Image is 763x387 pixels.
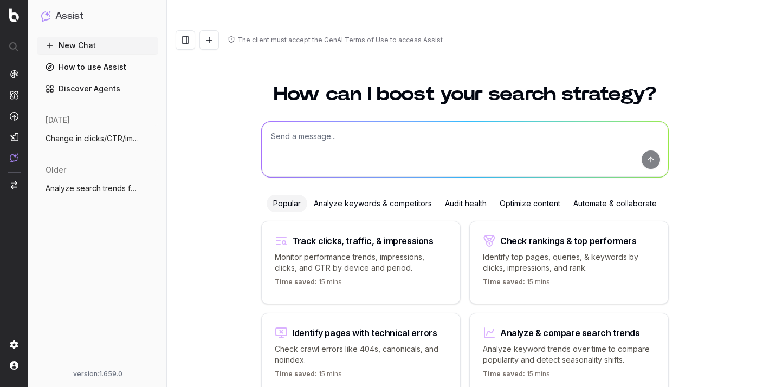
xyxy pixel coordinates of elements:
img: Analytics [10,70,18,78]
span: Time saved: [275,278,317,286]
iframe: Intercom live chat [726,350,752,376]
span: Time saved: [275,370,317,378]
img: My account [10,361,18,370]
div: Analyze & compare search trends [500,329,640,337]
div: Identify pages with technical errors [292,329,437,337]
div: Analyze keywords & competitors [307,195,438,212]
div: Optimize content [493,195,567,212]
a: How to use Assist [37,58,158,76]
div: version: 1.659.0 [41,370,154,378]
div: Check rankings & top performers [500,237,637,245]
p: 15 mins [275,370,342,383]
button: New Chat [37,37,158,54]
p: Analyze keyword trends over time to compare popularity and detect seasonality shifts. [483,344,655,365]
span: Time saved: [483,278,525,286]
img: Assist [10,153,18,162]
a: Discover Agents [37,80,158,97]
span: Change in clicks/CTR/impressions over la [46,133,141,144]
span: older [46,165,66,175]
p: Monitor performance trends, impressions, clicks, and CTR by device and period. [275,252,447,273]
div: Automate & collaborate [567,195,663,212]
div: The client must accept the GenAI Terms of Use to access Assist [237,36,443,44]
div: Popular [267,195,307,212]
img: Setting [10,340,18,349]
p: 15 mins [483,278,550,291]
p: Check crawl errors like 404s, canonicals, and noindex. [275,344,447,365]
div: Audit health [438,195,493,212]
h1: How can I boost your search strategy? [261,84,669,104]
p: 15 mins [275,278,342,291]
span: Analyze search trends for: Notre Dame fo [46,183,141,194]
div: Track clicks, traffic, & impressions [292,237,434,245]
img: Intelligence [10,90,18,100]
span: Time saved: [483,370,525,378]
img: Activation [10,111,18,121]
span: [DATE] [46,115,70,126]
button: Change in clicks/CTR/impressions over la [37,130,158,147]
img: Studio [10,133,18,141]
img: Switch project [11,181,17,189]
p: 15 mins [483,370,550,383]
p: Identify top pages, queries, & keywords by clicks, impressions, and rank. [483,252,655,273]
button: Analyze search trends for: Notre Dame fo [37,180,158,197]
